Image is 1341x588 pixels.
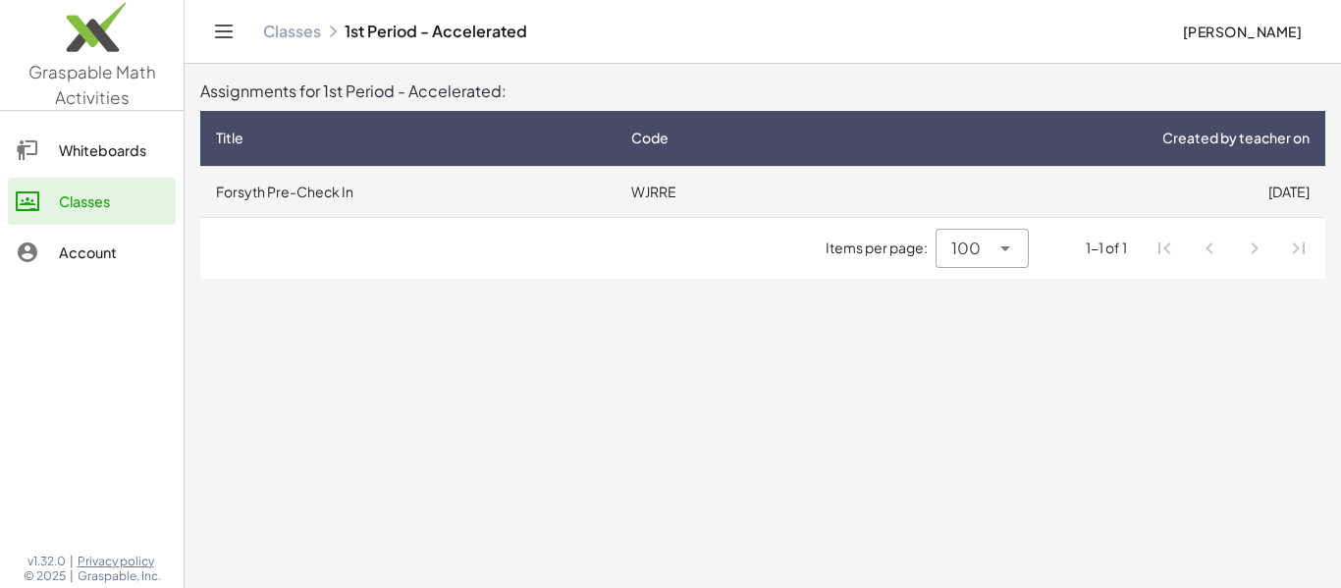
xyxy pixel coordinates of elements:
span: Graspable, Inc. [78,568,161,584]
span: © 2025 [24,568,66,584]
div: Whiteboards [59,138,168,162]
a: Classes [8,178,176,225]
span: Title [216,128,243,148]
span: Graspable Math Activities [28,61,156,108]
span: 100 [951,237,981,260]
div: 1-1 of 1 [1086,238,1127,258]
a: Whiteboards [8,127,176,174]
span: | [70,568,74,584]
button: [PERSON_NAME] [1166,14,1317,49]
a: Privacy policy [78,554,161,569]
span: Created by teacher on [1162,128,1310,148]
td: [DATE] [835,166,1325,217]
span: v1.32.0 [27,554,66,569]
div: Assignments for 1st Period - Accelerated: [200,80,1325,103]
td: WJRRE [616,166,835,217]
a: Account [8,229,176,276]
div: Classes [59,189,168,213]
span: [PERSON_NAME] [1182,23,1302,40]
span: Code [631,128,669,148]
span: | [70,554,74,569]
button: Toggle navigation [208,16,240,47]
a: Classes [263,22,321,41]
span: Items per page: [826,238,936,258]
td: Forsyth Pre-Check In [200,166,616,217]
nav: Pagination Navigation [1143,226,1321,271]
div: Account [59,241,168,264]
